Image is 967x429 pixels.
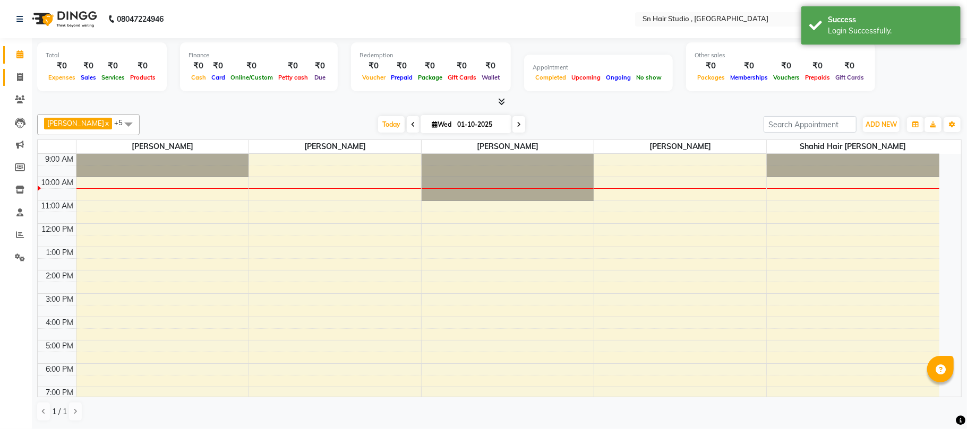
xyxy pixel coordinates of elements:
[603,74,634,81] span: Ongoing
[44,387,76,398] div: 7:00 PM
[114,118,131,127] span: +5
[78,60,99,72] div: ₹0
[833,74,867,81] span: Gift Cards
[40,224,76,235] div: 12:00 PM
[209,74,228,81] span: Card
[863,117,900,132] button: ADD NEW
[360,51,502,60] div: Redemption
[39,177,76,188] div: 10:00 AM
[276,60,311,72] div: ₹0
[44,270,76,282] div: 2:00 PM
[378,116,405,133] span: Today
[52,406,67,417] span: 1 / 1
[189,74,209,81] span: Cash
[189,51,329,60] div: Finance
[569,74,603,81] span: Upcoming
[429,120,454,128] span: Wed
[104,119,109,127] a: x
[44,340,76,352] div: 5:00 PM
[39,200,76,212] div: 11:00 AM
[728,74,771,81] span: Memberships
[454,117,507,133] input: 2025-10-01
[415,74,445,81] span: Package
[695,74,728,81] span: Packages
[728,60,771,72] div: ₹0
[117,4,164,34] b: 08047224946
[46,74,78,81] span: Expenses
[311,60,329,72] div: ₹0
[276,74,311,81] span: Petty cash
[764,116,857,133] input: Search Appointment
[634,74,664,81] span: No show
[44,317,76,328] div: 4:00 PM
[99,74,127,81] span: Services
[479,60,502,72] div: ₹0
[533,63,664,72] div: Appointment
[767,140,939,153] span: shahid hair [PERSON_NAME]
[771,60,802,72] div: ₹0
[533,74,569,81] span: Completed
[44,294,76,305] div: 3:00 PM
[46,60,78,72] div: ₹0
[228,60,276,72] div: ₹0
[771,74,802,81] span: Vouchers
[47,119,104,127] span: [PERSON_NAME]
[866,120,897,128] span: ADD NEW
[46,51,158,60] div: Total
[828,14,953,25] div: Success
[44,154,76,165] div: 9:00 AM
[833,60,867,72] div: ₹0
[594,140,766,153] span: [PERSON_NAME]
[360,74,388,81] span: Voucher
[78,74,99,81] span: Sales
[76,140,249,153] span: [PERSON_NAME]
[802,74,833,81] span: Prepaids
[695,51,867,60] div: Other sales
[445,60,479,72] div: ₹0
[445,74,479,81] span: Gift Cards
[388,74,415,81] span: Prepaid
[99,60,127,72] div: ₹0
[695,60,728,72] div: ₹0
[479,74,502,81] span: Wallet
[360,60,388,72] div: ₹0
[27,4,100,34] img: logo
[388,60,415,72] div: ₹0
[127,60,158,72] div: ₹0
[828,25,953,37] div: Login Successfully.
[802,60,833,72] div: ₹0
[228,74,276,81] span: Online/Custom
[415,60,445,72] div: ₹0
[44,364,76,375] div: 6:00 PM
[127,74,158,81] span: Products
[189,60,209,72] div: ₹0
[209,60,228,72] div: ₹0
[44,247,76,258] div: 1:00 PM
[422,140,594,153] span: [PERSON_NAME]
[249,140,421,153] span: [PERSON_NAME]
[312,74,328,81] span: Due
